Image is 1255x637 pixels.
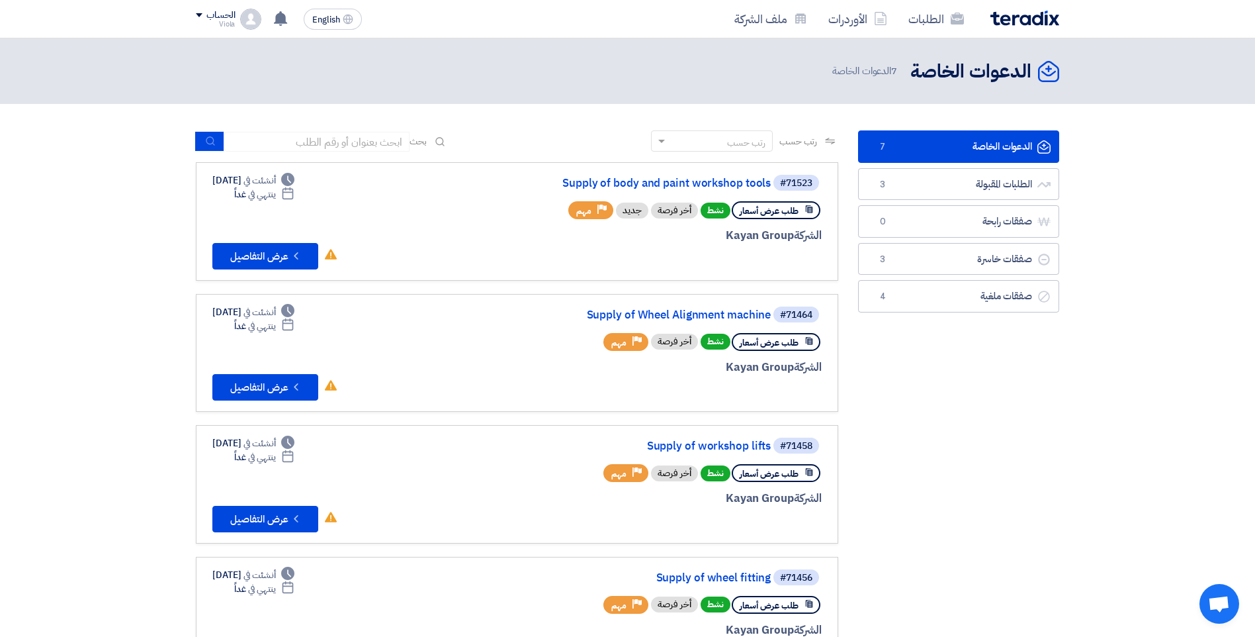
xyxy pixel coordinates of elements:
[740,205,799,217] span: طلب عرض أسعار
[212,568,294,582] div: [DATE]
[248,582,275,596] span: ينتهي في
[701,465,730,481] span: نشط
[506,309,771,321] a: Supply of Wheel Alignment machine
[503,359,822,376] div: Kayan Group
[503,490,822,507] div: Kayan Group
[611,336,627,349] span: مهم
[651,203,698,219] div: أخر فرصة
[701,334,730,350] span: نشط
[503,227,822,244] div: Kayan Group
[651,465,698,481] div: أخر فرصة
[875,178,890,191] span: 3
[794,490,822,507] span: الشركة
[212,173,294,187] div: [DATE]
[248,187,275,201] span: ينتهي في
[234,187,294,201] div: غداً
[212,506,318,532] button: عرض التفاصيل
[794,359,822,375] span: الشركة
[891,64,897,78] span: 7
[858,130,1059,163] a: الدعوات الخاصة7
[234,582,294,596] div: غداً
[832,64,900,79] span: الدعوات الخاصة
[910,59,1031,85] h2: الدعوات الخاصة
[243,305,275,319] span: أنشئت في
[196,21,235,28] div: Viola
[506,572,771,584] a: Supply of wheel fitting
[875,215,890,228] span: 0
[651,334,698,350] div: أخر فرصة
[794,227,822,244] span: الشركة
[990,11,1059,26] img: Teradix logo
[875,140,890,154] span: 7
[611,599,627,612] span: مهم
[234,319,294,333] div: غداً
[576,205,591,217] span: مهم
[616,203,648,219] div: جديد
[206,10,235,21] div: الحساب
[212,374,318,401] button: عرض التفاصيل
[234,450,294,464] div: غداً
[858,205,1059,238] a: صفقات رابحة0
[858,280,1059,313] a: صفقات ملغية4
[740,467,799,480] span: طلب عرض أسعار
[651,597,698,612] div: أخر فرصة
[740,336,799,349] span: طلب عرض أسعار
[312,15,340,24] span: English
[212,243,318,269] button: عرض التفاصيل
[701,597,730,612] span: نشط
[779,134,817,148] span: رتب حسب
[858,168,1059,201] a: الطلبات المقبولة3
[243,173,275,187] span: أنشئت في
[780,311,812,320] div: #71464
[212,305,294,319] div: [DATE]
[224,132,410,152] input: ابحث بعنوان أو رقم الطلب
[898,3,974,34] a: الطلبات
[875,253,890,266] span: 3
[506,177,771,189] a: Supply of body and paint workshop tools
[740,599,799,612] span: طلب عرض أسعار
[1199,584,1239,624] div: Open chat
[858,243,1059,275] a: صفقات خاسرة3
[611,467,627,480] span: مهم
[724,3,818,34] a: ملف الشركة
[243,568,275,582] span: أنشئت في
[304,9,362,30] button: English
[240,9,261,30] img: profile_test.png
[780,573,812,583] div: #71456
[243,436,275,450] span: أنشئت في
[212,436,294,450] div: [DATE]
[701,203,730,219] span: نشط
[727,136,765,150] div: رتب حسب
[875,290,890,303] span: 4
[818,3,898,34] a: الأوردرات
[780,442,812,451] div: #71458
[506,440,771,452] a: Supply of workshop lifts
[410,134,427,148] span: بحث
[248,450,275,464] span: ينتهي في
[780,179,812,188] div: #71523
[248,319,275,333] span: ينتهي في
